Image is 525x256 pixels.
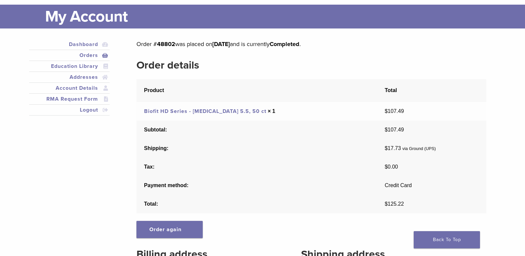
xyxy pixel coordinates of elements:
[212,40,230,48] mark: [DATE]
[385,201,404,207] span: 125.22
[402,146,436,151] small: via Ground (UPS)
[136,221,203,238] a: Order again
[30,106,109,114] a: Logout
[30,73,109,81] a: Addresses
[136,158,377,176] th: Tax:
[385,108,404,114] bdi: 107.49
[414,231,480,248] a: Back To Top
[136,121,377,139] th: Subtotal:
[30,40,109,48] a: Dashboard
[29,39,110,124] nav: Account pages
[385,127,404,132] span: 107.49
[157,40,175,48] mark: 48802
[30,62,109,70] a: Education Library
[385,145,388,151] span: $
[270,40,299,48] mark: Completed
[45,5,496,28] h1: My Account
[30,51,109,59] a: Orders
[385,108,388,114] span: $
[136,195,377,213] th: Total:
[385,145,401,151] span: 17.73
[136,79,377,102] th: Product
[30,95,109,103] a: RMA Request Form
[136,176,377,195] th: Payment method:
[136,139,377,158] th: Shipping:
[377,79,486,102] th: Total
[30,84,109,92] a: Account Details
[385,127,388,132] span: $
[385,164,398,170] span: 0.00
[377,176,486,195] td: Credit Card
[385,201,388,207] span: $
[136,39,486,49] p: Order # was placed on and is currently .
[385,164,388,170] span: $
[144,108,266,115] a: Biofit HD Series - [MEDICAL_DATA] 5.5, 50 ct
[268,108,275,114] strong: × 1
[136,57,486,73] h2: Order details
